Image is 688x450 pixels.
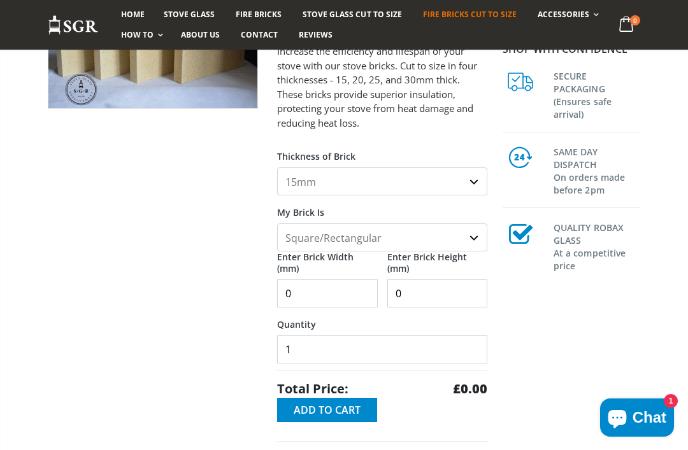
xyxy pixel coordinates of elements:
span: Fire Bricks [236,9,282,20]
span: Contact [241,29,278,40]
span: Home [121,9,145,20]
label: Enter Brick Width (mm) [277,251,378,274]
label: Thickness of Brick [277,139,487,162]
a: 0 [614,13,640,38]
img: Stove Glass Replacement [48,15,99,36]
span: Stove Glass Cut To Size [303,9,401,20]
h3: SECURE PACKAGING (Ensures safe arrival) [554,67,640,121]
a: Contact [231,25,287,45]
a: Stove Glass [154,4,224,25]
span: Accessories [538,9,589,20]
label: Quantity [277,307,487,330]
span: 0 [630,15,640,25]
h3: SAME DAY DISPATCH On orders made before 2pm [554,143,640,197]
span: Add to Cart [294,403,361,417]
span: Total Price: [277,380,348,398]
label: Enter Brick Height (mm) [387,251,488,274]
a: Fire Bricks [226,4,291,25]
button: Add to Cart [277,398,377,422]
p: Increase the efficiency and lifespan of your stove with our stove bricks. Cut to size in four thi... [277,44,487,130]
h3: QUALITY ROBAX GLASS At a competitive price [554,219,640,272]
a: Accessories [528,4,605,25]
span: Fire Bricks Cut To Size [423,9,517,20]
a: How To [111,25,169,45]
a: Fire Bricks Cut To Size [413,4,526,25]
inbox-online-store-chat: Shopify online store chat [596,398,678,440]
span: About us [181,29,220,40]
a: Home [111,4,154,25]
a: Stove Glass Cut To Size [293,4,411,25]
label: My Brick Is [277,195,487,218]
a: Reviews [289,25,342,45]
span: How To [121,29,154,40]
a: About us [171,25,229,45]
span: Reviews [299,29,333,40]
strong: £0.00 [453,380,487,398]
span: Stove Glass [164,9,215,20]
